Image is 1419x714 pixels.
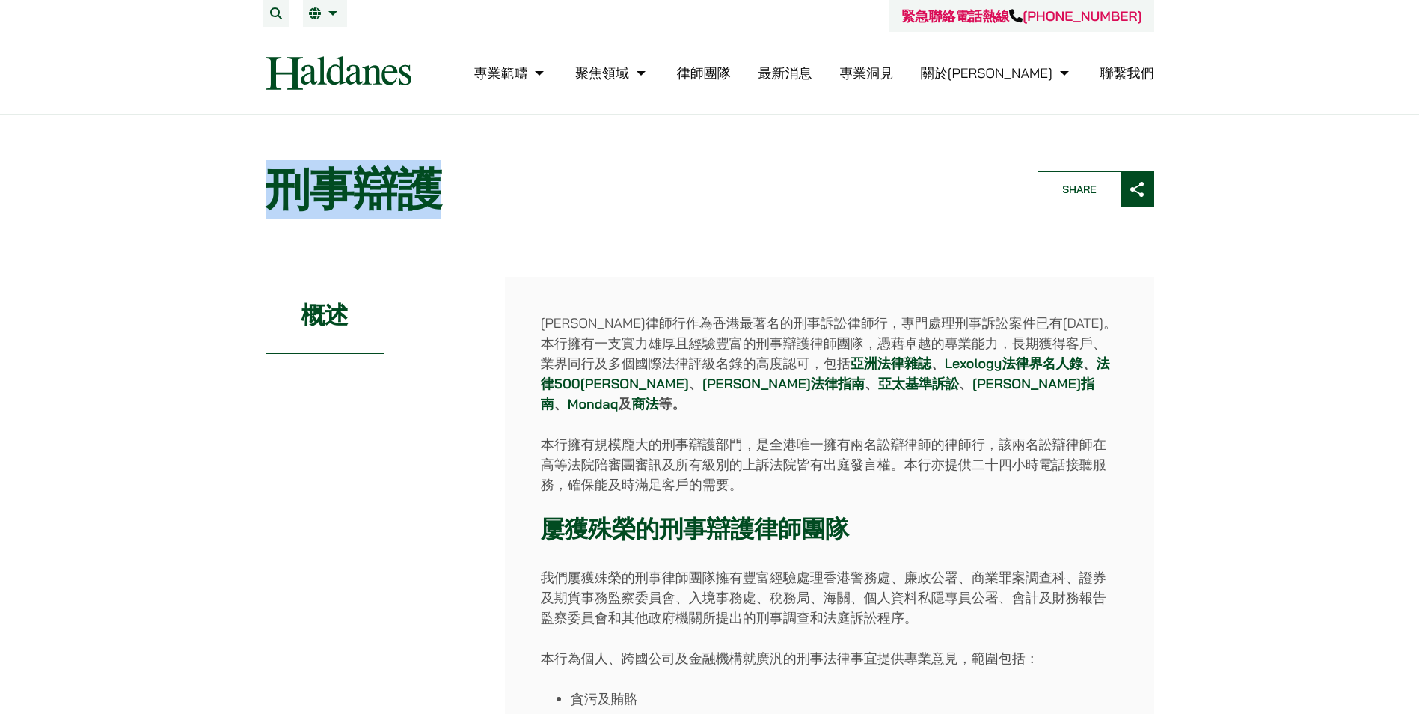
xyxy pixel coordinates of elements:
button: Share [1038,171,1154,207]
a: [PERSON_NAME]法律指南 [702,375,865,392]
a: 法律500[PERSON_NAME] [541,355,1110,392]
a: 關於何敦 [921,64,1073,82]
h1: 刑事辯護 [266,162,1012,216]
img: Logo of Haldanes [266,56,411,90]
p: 本行擁有規模龐大的刑事辯護部門，是全港唯一擁有兩名訟辯律師的律師行，該兩名訟辯律師在高等法院陪審團審訊及所有級別的上訴法院皆有出庭發言權。本行亦提供二十四小時電話接聽服務，確保能及時滿足客戶的需要。 [541,434,1118,495]
p: 本行為個人、跨國公司及金融機構就廣汎的刑事法律事宜提供專業意見，範圍包括： [541,648,1118,668]
p: 我們屢獲殊榮的刑事律師團隊擁有豐富經驗處理香港警務處、廉政公署、商業罪案調查科、證券及期貨事務監察委員會、入境事務處、稅務局、海關、個人資料私隱專員公署、會計及財務報告監察委員會和其他政府機關所... [541,567,1118,628]
a: 聚焦領域 [575,64,649,82]
strong: 、 、 、 、 、 、 及 等。 [541,355,1110,412]
p: [PERSON_NAME]律師行作為香港最著名的刑事訴訟律師行，專門處理刑事訴訟案件已有[DATE]。本行擁有一支實力雄厚且經驗豐富的刑事辯護律師團隊，憑藉卓越的專業能力，長期獲得客戶、業界同行... [541,313,1118,414]
a: Lexology法律界名人錄 [945,355,1083,372]
a: 亞洲法律雜誌 [851,355,931,372]
a: [PERSON_NAME]指南 [541,375,1094,412]
a: 聯繫我們 [1100,64,1154,82]
h3: 屢獲殊榮的刑事辯護律師團隊 [541,515,1118,543]
a: 商法 [631,395,658,412]
span: Share [1038,172,1121,207]
h2: 概述 [266,277,384,354]
a: Mondaq [568,395,619,412]
a: 亞太基準訴訟 [878,375,959,392]
a: 最新消息 [758,64,812,82]
a: 繁 [309,7,341,19]
a: 專業範疇 [473,64,548,82]
li: 貪污及賄賂 [571,689,1118,709]
a: 專業洞見 [839,64,893,82]
a: 緊急聯絡電話熱線[PHONE_NUMBER] [901,7,1141,25]
a: 律師團隊 [677,64,731,82]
